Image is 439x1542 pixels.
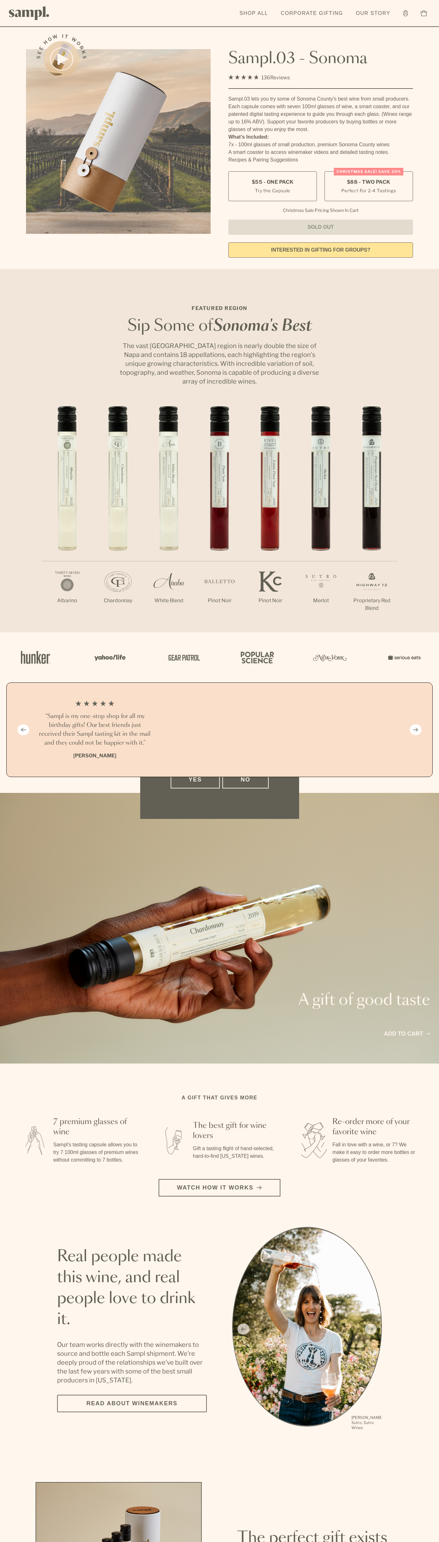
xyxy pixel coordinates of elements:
button: See how it works [44,41,79,77]
li: 5 / 7 [245,406,296,625]
p: Pinot Noir [245,597,296,604]
li: 3 / 7 [143,406,194,625]
li: 4 / 7 [194,406,245,625]
img: Sampl logo [9,6,49,20]
p: [PERSON_NAME] Sutro, Sutro Wines [351,1415,382,1430]
ul: carousel [232,1227,382,1431]
button: Next slide [410,724,422,735]
p: Merlot [296,597,346,604]
li: 7 / 7 [346,406,397,632]
li: 1 / 7 [42,406,93,625]
div: slide 1 [232,1227,382,1431]
a: Add to cart [384,1030,430,1038]
span: $55 - One Pack [252,179,294,186]
div: 136Reviews [228,73,290,82]
li: 1 / 4 [38,695,152,764]
a: Our Story [353,6,394,20]
p: A gift of good taste [240,993,430,1008]
a: Corporate Gifting [278,6,346,20]
img: Sampl.03 - Sonoma [26,49,211,234]
a: interested in gifting for groups? [228,242,413,258]
p: Chardonnay [93,597,143,604]
p: Proprietary Red Blend [346,597,397,612]
button: Yes [171,771,220,788]
h3: “Sampl is my one-stop shop for all my birthday gifts! Our best friends just received their Sampl ... [38,712,152,748]
button: No [222,771,268,788]
small: Perfect For 2-4 Tastings [341,187,396,194]
li: 6 / 7 [296,406,346,625]
p: Albarino [42,597,93,604]
p: Pinot Noir [194,597,245,604]
b: [PERSON_NAME] [73,753,116,759]
div: Christmas SALE! Save 20% [334,168,403,175]
a: Shop All [236,6,271,20]
small: Try the Capsule [255,187,290,194]
button: Previous slide [17,724,29,735]
span: $88 - Two Pack [347,179,390,186]
li: 2 / 7 [93,406,143,625]
button: Sold Out [228,220,413,235]
p: White Blend [143,597,194,604]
